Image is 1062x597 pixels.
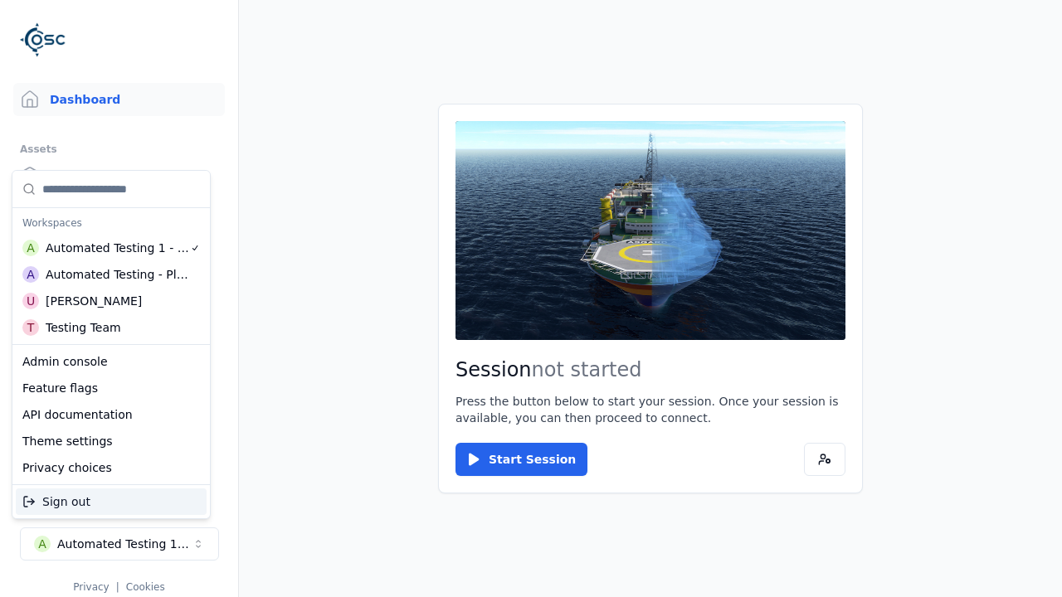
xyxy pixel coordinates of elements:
div: Testing Team [46,319,121,336]
div: Workspaces [16,211,207,235]
div: T [22,319,39,336]
div: [PERSON_NAME] [46,293,142,309]
div: Suggestions [12,171,210,344]
div: Suggestions [12,485,210,518]
div: Admin console [16,348,207,375]
div: A [22,240,39,256]
div: U [22,293,39,309]
div: Automated Testing 1 - Playwright [46,240,190,256]
div: A [22,266,39,283]
div: Suggestions [12,345,210,484]
div: Sign out [16,488,207,515]
div: Feature flags [16,375,207,401]
div: Automated Testing - Playwright [46,266,189,283]
div: API documentation [16,401,207,428]
div: Privacy choices [16,454,207,481]
div: Theme settings [16,428,207,454]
